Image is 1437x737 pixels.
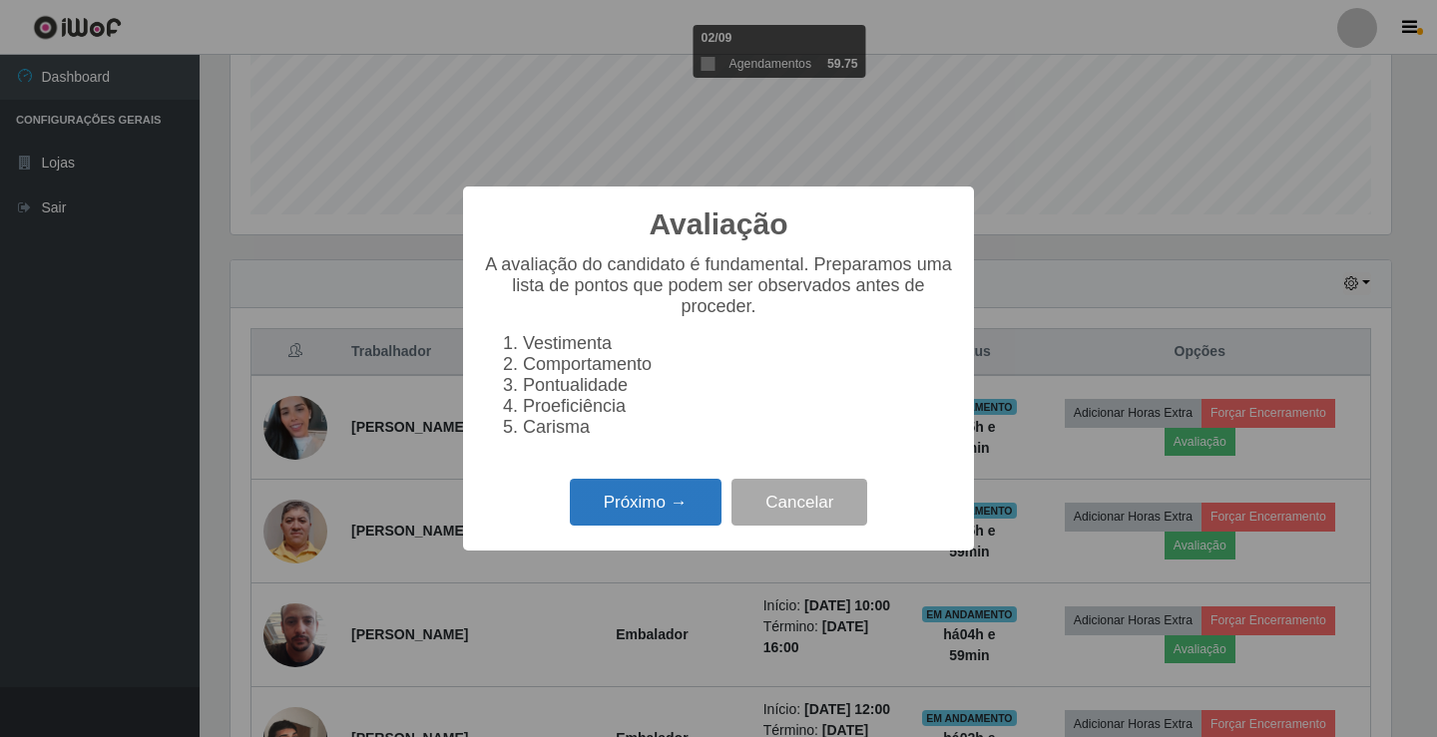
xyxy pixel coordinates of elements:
button: Próximo → [570,479,721,526]
li: Pontualidade [523,375,954,396]
h2: Avaliação [650,206,788,242]
p: A avaliação do candidato é fundamental. Preparamos uma lista de pontos que podem ser observados a... [483,254,954,317]
li: Vestimenta [523,333,954,354]
button: Cancelar [731,479,867,526]
li: Proeficiência [523,396,954,417]
li: Comportamento [523,354,954,375]
li: Carisma [523,417,954,438]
